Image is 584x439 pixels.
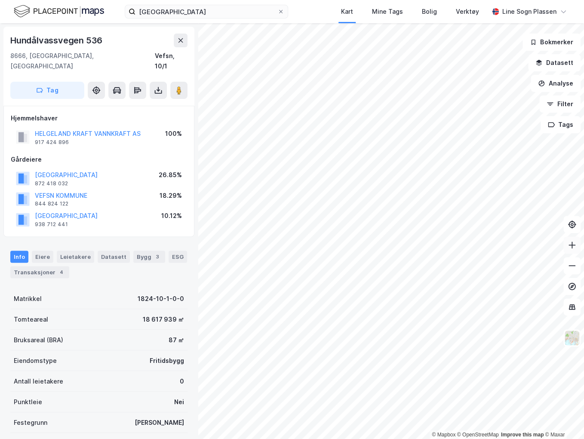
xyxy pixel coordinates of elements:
[14,356,57,366] div: Eiendomstype
[35,180,68,187] div: 872 418 032
[10,266,69,278] div: Transaksjoner
[35,200,68,207] div: 844 824 122
[138,294,184,304] div: 1824-10-1-0-0
[35,221,68,228] div: 938 712 441
[432,432,455,438] a: Mapbox
[456,6,479,17] div: Verktøy
[502,6,556,17] div: Line Sogn Plassen
[161,211,182,221] div: 10.12%
[541,398,584,439] iframe: Chat Widget
[14,335,63,345] div: Bruksareal (BRA)
[10,82,84,99] button: Tag
[57,268,66,276] div: 4
[143,314,184,325] div: 18 617 939 ㎡
[11,113,187,123] div: Hjemmelshaver
[57,251,94,263] div: Leietakere
[539,95,581,113] button: Filter
[523,34,581,51] button: Bokmerker
[165,129,182,139] div: 100%
[155,51,187,71] div: Vefsn, 10/1
[150,356,184,366] div: Fritidsbygg
[10,34,104,47] div: Hundålvassvegen 536
[10,51,155,71] div: 8666, [GEOGRAPHIC_DATA], [GEOGRAPHIC_DATA]
[32,251,53,263] div: Eiere
[169,335,184,345] div: 87 ㎡
[169,251,187,263] div: ESG
[98,251,130,263] div: Datasett
[14,418,47,428] div: Festegrunn
[159,170,182,180] div: 26.85%
[11,154,187,165] div: Gårdeiere
[135,5,277,18] input: Søk på adresse, matrikkel, gårdeiere, leietakere eller personer
[457,432,499,438] a: OpenStreetMap
[10,251,28,263] div: Info
[528,54,581,71] button: Datasett
[153,252,162,261] div: 3
[135,418,184,428] div: [PERSON_NAME]
[14,314,48,325] div: Tomteareal
[531,75,581,92] button: Analyse
[541,398,584,439] div: Kontrollprogram for chat
[14,294,42,304] div: Matrikkel
[541,116,581,133] button: Tags
[372,6,403,17] div: Mine Tags
[174,397,184,407] div: Nei
[14,4,104,19] img: logo.f888ab2527a4732fd821a326f86c7f29.svg
[501,432,544,438] a: Improve this map
[14,397,42,407] div: Punktleie
[341,6,353,17] div: Kart
[160,190,182,201] div: 18.29%
[35,139,69,146] div: 917 424 896
[564,330,580,346] img: Z
[422,6,437,17] div: Bolig
[180,376,184,387] div: 0
[14,376,63,387] div: Antall leietakere
[133,251,165,263] div: Bygg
